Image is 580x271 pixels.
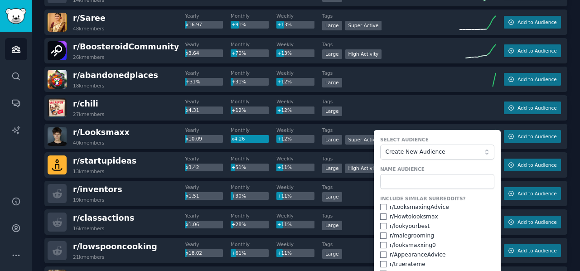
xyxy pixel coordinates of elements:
dt: Yearly [185,213,231,219]
div: 18k members [73,82,104,89]
div: Large [322,221,342,230]
span: x1.06 [186,222,199,227]
span: r/ lowspooncooking [73,242,157,251]
dt: Weekly [276,98,322,105]
div: Large [322,164,342,173]
div: 13k members [73,168,104,174]
div: Large [322,106,342,116]
dt: Yearly [185,127,231,133]
span: Add to Audience [517,219,556,225]
dt: Monthly [231,155,276,162]
dt: Weekly [276,213,322,219]
button: Add to Audience [504,44,561,57]
span: +13% [277,22,292,27]
dt: Yearly [185,41,231,48]
span: x3.64 [186,50,199,56]
dt: Tags [322,98,459,105]
span: Add to Audience [517,133,556,140]
img: BoosteroidCommunity [48,41,67,60]
span: r/ classactions [73,213,135,223]
div: Large [322,135,342,145]
dt: Weekly [276,127,322,133]
img: chili [48,98,67,117]
button: Add to Audience [504,102,561,114]
img: GummySearch logo [5,8,26,24]
div: r/ LooksmaxingAdvice [390,203,449,212]
dt: Tags [322,13,459,19]
div: r/ lookyourbest [390,223,430,231]
div: 27k members [73,111,104,117]
span: +11% [277,222,292,227]
dt: Monthly [231,213,276,219]
dt: Weekly [276,241,322,247]
span: +12% [232,107,246,113]
div: 19k members [73,197,104,203]
span: x10.09 [186,136,202,141]
div: Super Active [345,21,382,30]
label: Select Audience [380,136,494,143]
dt: Yearly [185,155,231,162]
div: Large [322,21,342,30]
img: Looksmaxx [48,127,67,146]
button: Add to Audience [504,187,561,200]
span: +28% [232,222,246,227]
dt: Tags [322,155,459,162]
span: +61% [232,250,246,256]
span: +31% [232,79,246,84]
span: x18.02 [186,250,202,256]
dt: Tags [322,213,459,219]
dt: Tags [322,241,459,247]
span: Add to Audience [517,190,556,197]
div: Large [322,249,342,259]
div: 40k members [73,140,104,146]
img: Saree [48,13,67,32]
dt: Yearly [185,98,231,105]
div: r/ malegrooming [390,232,434,240]
dt: Tags [322,127,459,133]
dt: Monthly [231,241,276,247]
span: +11% [277,250,292,256]
div: r/ looksmaxxing0 [390,242,436,250]
span: r/ Saree [73,14,106,23]
span: +12% [277,79,292,84]
div: High Activity [345,164,382,173]
span: Create New Audience [386,148,485,156]
dt: Monthly [231,127,276,133]
button: Add to Audience [504,216,561,228]
div: Large [322,78,342,87]
button: Add to Audience [504,244,561,257]
span: x4.31 [186,107,199,113]
div: r/ Howtolooksmax [390,213,438,221]
dt: Tags [322,41,459,48]
dt: Monthly [231,184,276,190]
dt: Weekly [276,184,322,190]
span: x1.51 [186,193,199,198]
dt: Monthly [231,13,276,19]
span: r/ Looksmaxx [73,128,130,137]
span: x16.97 [186,22,202,27]
span: x4.26 [232,136,245,141]
dt: Yearly [185,241,231,247]
span: Add to Audience [517,48,556,54]
dt: Weekly [276,41,322,48]
span: Add to Audience [517,162,556,168]
span: r/ abandonedplaces [73,71,158,80]
button: Create New Audience [380,145,494,160]
span: r/ chili [73,99,98,108]
button: Add to Audience [504,73,561,86]
div: High Activity [345,49,382,59]
span: x3.42 [186,165,199,170]
div: 26k members [73,54,104,60]
span: +11% [277,193,292,198]
img: abandonedplaces [48,70,67,89]
span: +30% [232,193,246,198]
button: Add to Audience [504,130,561,143]
dt: Yearly [185,184,231,190]
span: r/ BoosteroidCommunity [73,42,179,51]
label: Include Similar Subreddits? [380,195,494,202]
span: Add to Audience [517,247,556,254]
dt: Tags [322,184,459,190]
span: +13% [277,50,292,56]
span: Add to Audience [517,19,556,25]
dt: Tags [322,70,459,76]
